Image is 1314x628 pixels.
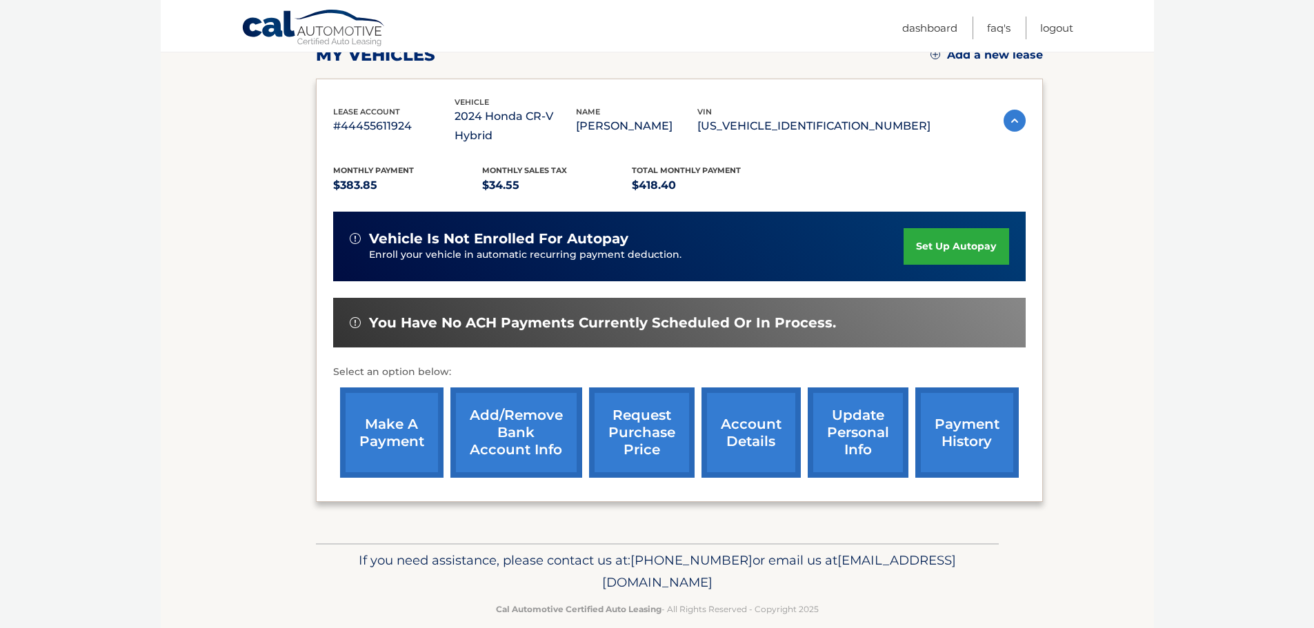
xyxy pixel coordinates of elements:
[369,230,628,247] span: vehicle is not enrolled for autopay
[1040,17,1073,39] a: Logout
[325,602,990,616] p: - All Rights Reserved - Copyright 2025
[455,97,489,107] span: vehicle
[697,107,712,117] span: vin
[325,549,990,594] p: If you need assistance, please contact us at: or email us at
[602,552,956,590] span: [EMAIL_ADDRESS][DOMAIN_NAME]
[450,387,582,478] a: Add/Remove bank account info
[333,176,483,195] p: $383.85
[350,233,361,244] img: alert-white.svg
[632,165,741,175] span: Total Monthly Payment
[697,117,930,136] p: [US_VEHICLE_IDENTIFICATION_NUMBER]
[333,117,455,136] p: #44455611924
[589,387,695,478] a: request purchase price
[340,387,444,478] a: make a payment
[987,17,1011,39] a: FAQ's
[701,387,801,478] a: account details
[333,165,414,175] span: Monthly Payment
[904,228,1008,265] a: set up autopay
[369,247,904,263] p: Enroll your vehicle in automatic recurring payment deduction.
[1004,110,1026,132] img: accordion-active.svg
[930,50,940,59] img: add.svg
[369,314,836,332] span: You have no ACH payments currently scheduled or in process.
[496,604,661,614] strong: Cal Automotive Certified Auto Leasing
[455,107,576,145] p: 2024 Honda CR-V Hybrid
[632,176,782,195] p: $418.40
[808,387,908,478] a: update personal info
[915,387,1019,478] a: payment history
[333,107,400,117] span: lease account
[576,107,600,117] span: name
[630,552,753,568] span: [PHONE_NUMBER]
[482,165,567,175] span: Monthly sales Tax
[482,176,632,195] p: $34.55
[576,117,697,136] p: [PERSON_NAME]
[930,48,1043,62] a: Add a new lease
[350,317,361,328] img: alert-white.svg
[241,9,386,49] a: Cal Automotive
[902,17,957,39] a: Dashboard
[316,45,435,65] h2: my vehicles
[333,364,1026,381] p: Select an option below:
